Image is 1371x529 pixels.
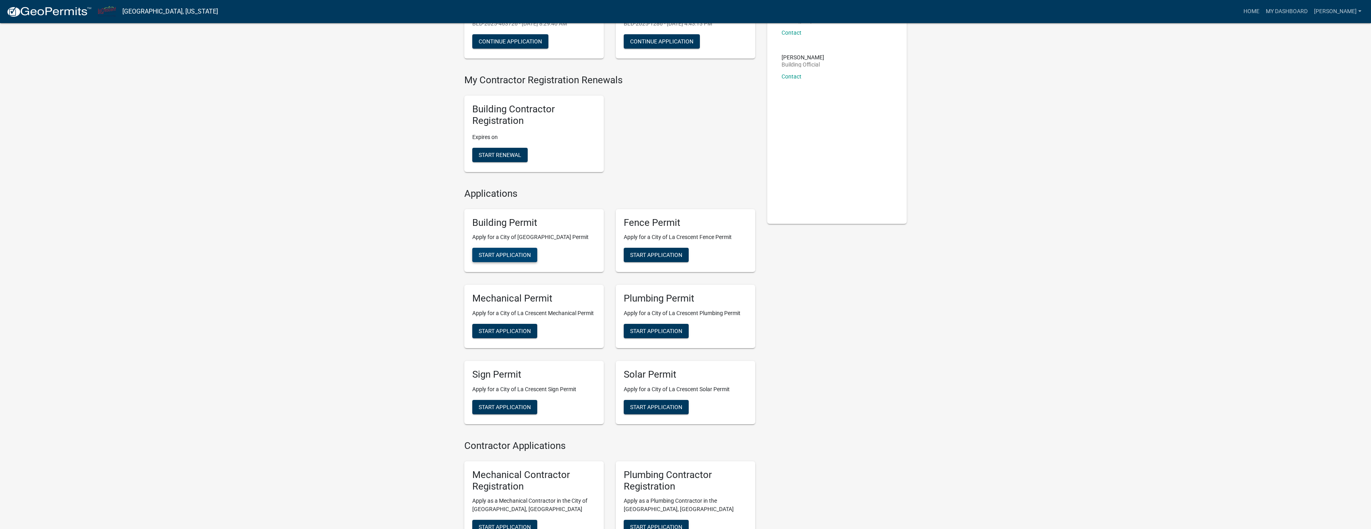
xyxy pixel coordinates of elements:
p: Apply for a City of La Crescent Sign Permit [472,385,596,394]
button: Start Renewal [472,148,528,162]
h4: My Contractor Registration Renewals [464,74,755,86]
button: Continue Application [472,34,548,49]
p: Building Official [782,62,824,67]
p: BLD-2025-463726 - [DATE] 8:29:40 AM [472,20,596,28]
button: Start Application [472,248,537,262]
button: Start Application [624,324,689,338]
p: Apply for a City of La Crescent Plumbing Permit [624,309,747,317]
p: Apply for a City of La Crescent Solar Permit [624,385,747,394]
h5: Mechanical Permit [472,293,596,304]
h5: Sign Permit [472,369,596,380]
h5: Plumbing Contractor Registration [624,469,747,492]
h4: Contractor Applications [464,440,755,452]
a: My Dashboard [1263,4,1311,19]
a: Home [1240,4,1263,19]
a: Contact [782,29,801,36]
a: [GEOGRAPHIC_DATA], [US_STATE] [122,5,218,18]
span: Start Renewal [479,151,521,158]
button: Start Application [624,400,689,414]
h5: Building Permit [472,217,596,229]
span: Start Application [479,252,531,258]
button: Start Application [472,324,537,338]
h5: Building Contractor Registration [472,104,596,127]
h5: Fence Permit [624,217,747,229]
p: Apply as a Plumbing Contractor in the [GEOGRAPHIC_DATA], [GEOGRAPHIC_DATA] [624,497,747,513]
h5: Plumbing Permit [624,293,747,304]
a: [PERSON_NAME] [1311,4,1365,19]
span: Start Application [630,328,682,334]
span: Start Application [630,404,682,410]
p: BLD-2025-1286 - [DATE] 4:43:13 PM [624,20,747,28]
button: Continue Application [624,34,700,49]
h5: Solar Permit [624,369,747,380]
p: Apply for a City of La Crescent Fence Permit [624,233,747,241]
wm-registration-list-section: My Contractor Registration Renewals [464,74,755,178]
p: [PERSON_NAME] [782,55,824,60]
p: Expires on [472,133,596,141]
span: Start Application [479,404,531,410]
a: Contact [782,73,801,80]
button: Start Application [624,248,689,262]
button: Start Application [472,400,537,414]
p: Apply as a Mechanical Contractor in the City of [GEOGRAPHIC_DATA], [GEOGRAPHIC_DATA] [472,497,596,513]
h4: Applications [464,188,755,200]
span: Start Application [479,328,531,334]
wm-workflow-list-section: Applications [464,188,755,431]
h5: Mechanical Contractor Registration [472,469,596,492]
span: Start Application [630,252,682,258]
p: Apply for a City of [GEOGRAPHIC_DATA] Permit [472,233,596,241]
p: Apply for a City of La Crescent Mechanical Permit [472,309,596,317]
img: City of La Crescent, Minnesota [98,6,116,17]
